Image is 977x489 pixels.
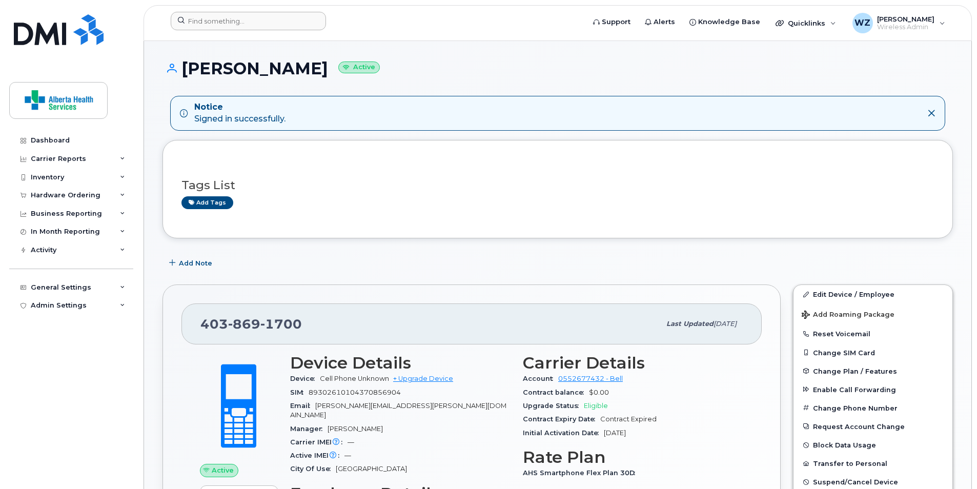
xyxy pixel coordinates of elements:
[813,367,897,375] span: Change Plan / Features
[228,316,260,332] span: 869
[793,303,952,324] button: Add Roaming Package
[290,402,315,410] span: Email
[290,452,344,459] span: Active IMEI
[793,285,952,303] a: Edit Device / Employee
[523,375,558,382] span: Account
[584,402,608,410] span: Eligible
[523,354,743,372] h3: Carrier Details
[793,454,952,473] button: Transfer to Personal
[793,362,952,380] button: Change Plan / Features
[338,62,380,73] small: Active
[194,101,286,113] strong: Notice
[212,465,234,475] span: Active
[181,179,934,192] h3: Tags List
[348,438,354,446] span: —
[162,254,221,272] button: Add Note
[200,316,302,332] span: 403
[290,389,309,396] span: SIM
[558,375,623,382] a: 0552677432 - Bell
[604,429,626,437] span: [DATE]
[813,478,898,486] span: Suspend/Cancel Device
[162,59,953,77] h1: [PERSON_NAME]
[813,385,896,393] span: Enable Call Forwarding
[290,465,336,473] span: City Of Use
[793,436,952,454] button: Block Data Usage
[328,425,383,433] span: [PERSON_NAME]
[320,375,389,382] span: Cell Phone Unknown
[793,380,952,399] button: Enable Call Forwarding
[309,389,401,396] span: 89302610104370856904
[793,399,952,417] button: Change Phone Number
[802,311,894,320] span: Add Roaming Package
[793,343,952,362] button: Change SIM Card
[290,425,328,433] span: Manager
[793,324,952,343] button: Reset Voicemail
[523,469,640,477] span: AHS Smartphone Flex Plan 30D
[194,101,286,125] div: Signed in successfully.
[523,389,589,396] span: Contract balance
[793,417,952,436] button: Request Account Change
[290,438,348,446] span: Carrier IMEI
[290,375,320,382] span: Device
[600,415,657,423] span: Contract Expired
[336,465,407,473] span: [GEOGRAPHIC_DATA]
[179,258,212,268] span: Add Note
[344,452,351,459] span: —
[523,402,584,410] span: Upgrade Status
[260,316,302,332] span: 1700
[290,354,511,372] h3: Device Details
[666,320,714,328] span: Last updated
[393,375,453,382] a: + Upgrade Device
[523,448,743,466] h3: Rate Plan
[589,389,609,396] span: $0.00
[523,429,604,437] span: Initial Activation Date
[523,415,600,423] span: Contract Expiry Date
[290,402,506,419] span: [PERSON_NAME][EMAIL_ADDRESS][PERSON_NAME][DOMAIN_NAME]
[181,196,233,209] a: Add tags
[714,320,737,328] span: [DATE]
